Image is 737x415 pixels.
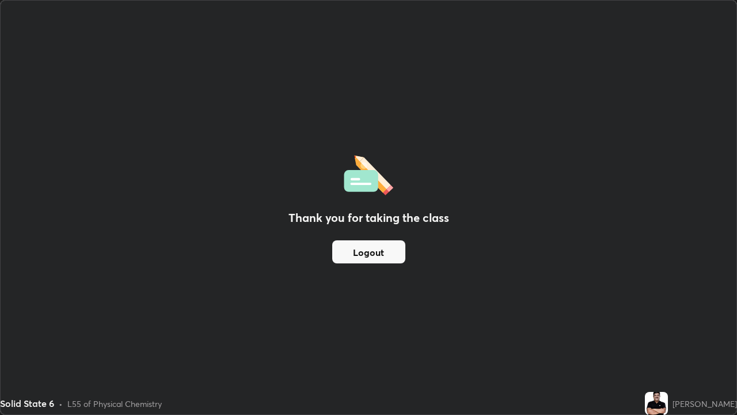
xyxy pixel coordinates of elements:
img: abc51e28aa9d40459becb4ae34ddc4b0.jpg [645,392,668,415]
img: offlineFeedback.1438e8b3.svg [344,152,393,195]
button: Logout [332,240,405,263]
div: [PERSON_NAME] [673,398,737,410]
div: • [59,398,63,410]
h2: Thank you for taking the class [288,209,449,227]
div: L55 of Physical Chemistry [67,398,162,410]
